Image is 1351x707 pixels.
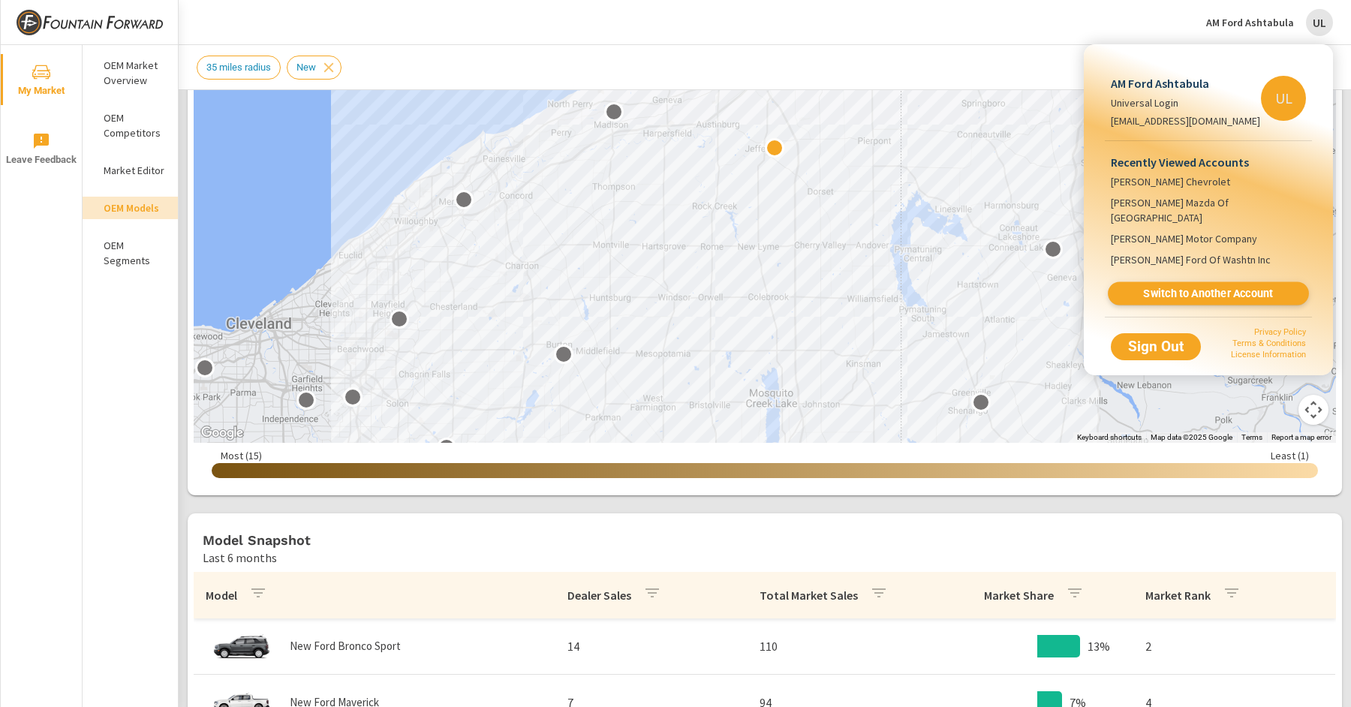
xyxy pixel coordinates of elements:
span: [PERSON_NAME] Motor Company [1111,231,1257,246]
a: Switch to Another Account [1108,282,1309,305]
p: [EMAIL_ADDRESS][DOMAIN_NAME] [1111,113,1260,128]
span: [PERSON_NAME] Ford Of Washtn Inc [1111,252,1271,267]
span: [PERSON_NAME] Chevrolet [1111,174,1230,189]
button: Sign Out [1111,333,1201,360]
a: Terms & Conditions [1232,338,1306,348]
a: Privacy Policy [1254,327,1306,337]
div: UL [1261,76,1306,121]
a: License Information [1231,350,1306,360]
p: Universal Login [1111,95,1260,110]
span: Sign Out [1123,340,1189,353]
span: Switch to Another Account [1116,287,1300,301]
span: [PERSON_NAME] Mazda Of [GEOGRAPHIC_DATA] [1111,195,1306,225]
p: AM Ford Ashtabula [1111,74,1260,92]
p: Recently Viewed Accounts [1111,153,1306,171]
